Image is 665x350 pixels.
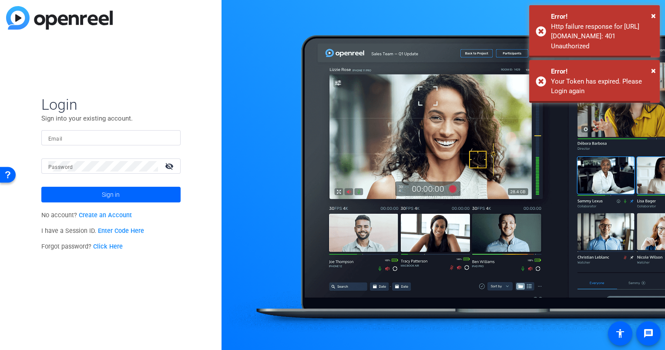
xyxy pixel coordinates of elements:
[48,164,73,170] mat-label: Password
[551,22,653,51] div: Http failure response for https://capture.openreel.com/api/filters/project: 401 Unauthorized
[93,243,123,250] a: Click Here
[41,243,123,250] span: Forgot password?
[41,187,181,202] button: Sign in
[98,227,144,235] a: Enter Code Here
[6,6,113,30] img: blue-gradient.svg
[41,212,132,219] span: No account?
[41,95,181,114] span: Login
[41,114,181,123] p: Sign into your existing account.
[643,328,654,339] mat-icon: message
[651,64,656,77] button: Close
[102,184,120,205] span: Sign in
[615,328,625,339] mat-icon: accessibility
[551,12,653,22] div: Error!
[160,160,181,172] mat-icon: visibility_off
[48,133,174,143] input: Enter Email Address
[551,67,653,77] div: Error!
[651,65,656,76] span: ×
[79,212,132,219] a: Create an Account
[651,10,656,21] span: ×
[41,227,144,235] span: I have a Session ID.
[48,136,63,142] mat-label: Email
[551,77,653,96] div: Your Token has expired. Please Login again
[651,9,656,22] button: Close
